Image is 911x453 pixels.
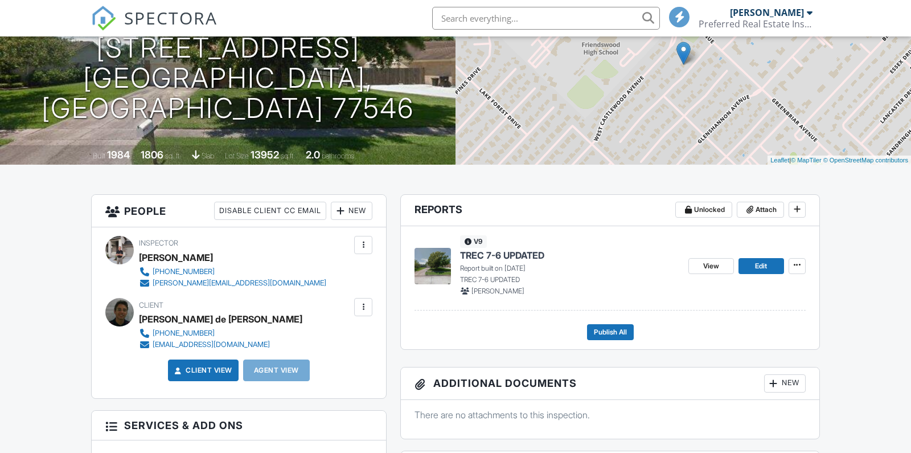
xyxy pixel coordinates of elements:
span: Built [93,152,105,160]
div: [EMAIL_ADDRESS][DOMAIN_NAME] [153,340,270,349]
div: New [764,374,806,393]
div: [PERSON_NAME][EMAIL_ADDRESS][DOMAIN_NAME] [153,279,326,288]
div: [PHONE_NUMBER] [153,329,215,338]
a: © OpenStreetMap contributors [823,157,908,164]
div: Disable Client CC Email [214,202,326,220]
span: slab [202,152,214,160]
span: sq. ft. [165,152,181,160]
div: [PHONE_NUMBER] [153,267,215,276]
a: SPECTORA [91,15,218,39]
h1: [STREET_ADDRESS] [GEOGRAPHIC_DATA], [GEOGRAPHIC_DATA] 77546 [18,33,437,123]
span: SPECTORA [124,6,218,30]
span: sq.ft. [281,152,295,160]
p: There are no attachments to this inspection. [415,409,806,421]
a: [PHONE_NUMBER] [139,266,326,277]
h3: Services & Add ons [92,411,386,440]
div: 1984 [107,149,130,161]
img: The Best Home Inspection Software - Spectora [91,6,116,31]
div: New [331,202,372,220]
a: [PERSON_NAME][EMAIL_ADDRESS][DOMAIN_NAME] [139,277,326,289]
div: [PERSON_NAME] de [PERSON_NAME] [139,311,302,328]
span: Client [139,301,163,309]
div: 1806 [141,149,163,161]
a: © MapTiler [791,157,822,164]
h3: People [92,195,386,227]
input: Search everything... [432,7,660,30]
a: Leaflet [770,157,789,164]
span: bathrooms [322,152,354,160]
div: [PERSON_NAME] [730,7,804,18]
span: Lot Size [225,152,249,160]
div: [PERSON_NAME] [139,249,213,266]
div: 2.0 [306,149,320,161]
a: [EMAIL_ADDRESS][DOMAIN_NAME] [139,339,293,350]
span: Inspector [139,239,178,247]
div: | [768,156,911,165]
a: Client View [172,365,232,376]
a: [PHONE_NUMBER] [139,328,293,339]
div: Preferred Real Estate Inspections, PLLC. [699,18,812,30]
h3: Additional Documents [401,368,819,400]
div: 13952 [251,149,279,161]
